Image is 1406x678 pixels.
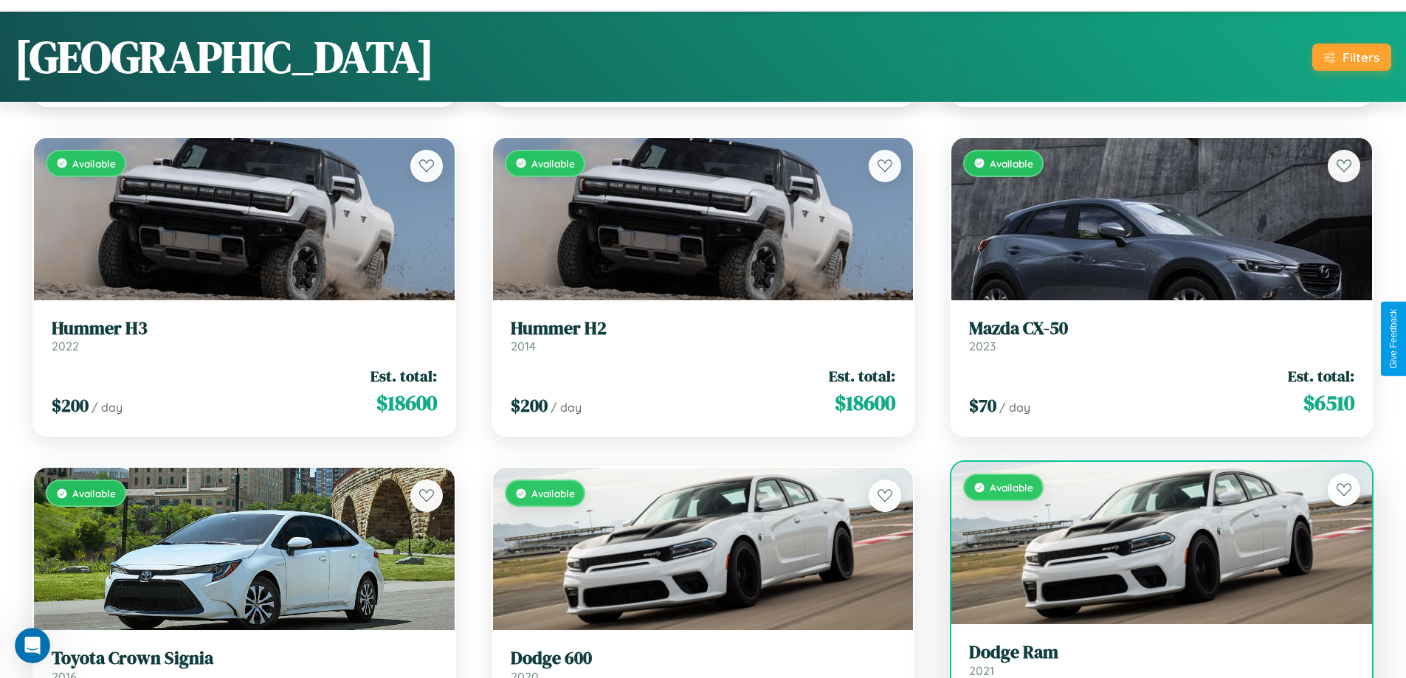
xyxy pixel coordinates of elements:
[1343,49,1379,65] div: Filters
[969,318,1354,339] h3: Mazda CX-50
[969,642,1354,663] h3: Dodge Ram
[969,318,1354,354] a: Mazda CX-502023
[511,318,896,339] h3: Hummer H2
[1388,309,1399,369] div: Give Feedback
[52,339,79,353] span: 2022
[511,393,548,418] span: $ 200
[835,388,895,418] span: $ 18600
[52,648,437,669] h3: Toyota Crown Signia
[52,393,89,418] span: $ 200
[969,663,994,678] span: 2021
[92,400,123,415] span: / day
[829,365,895,387] span: Est. total:
[969,339,996,353] span: 2023
[551,400,582,415] span: / day
[371,365,437,387] span: Est. total:
[531,487,575,499] span: Available
[969,393,996,418] span: $ 70
[52,318,437,339] h3: Hummer H3
[531,157,575,170] span: Available
[990,481,1033,494] span: Available
[72,487,116,499] span: Available
[511,339,536,353] span: 2014
[376,388,437,418] span: $ 18600
[511,318,896,354] a: Hummer H22014
[1312,44,1391,71] button: Filters
[15,27,434,87] h1: [GEOGRAPHIC_DATA]
[999,400,1030,415] span: / day
[72,157,116,170] span: Available
[990,157,1033,170] span: Available
[52,318,437,354] a: Hummer H32022
[1303,388,1354,418] span: $ 6510
[511,648,896,669] h3: Dodge 600
[1288,365,1354,387] span: Est. total:
[969,642,1354,678] a: Dodge Ram2021
[15,628,50,663] iframe: Intercom live chat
